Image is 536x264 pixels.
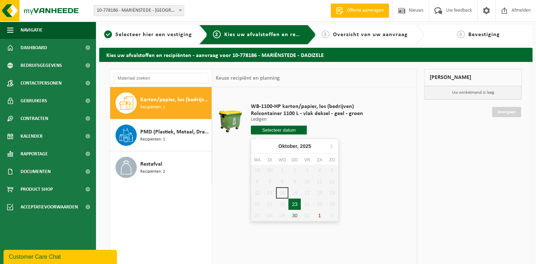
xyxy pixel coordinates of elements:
[110,119,212,151] button: PMD (Plastiek, Metaal, Drankkartons) (bedrijven) Recipiënten: 1
[115,32,192,38] span: Selecteer hier een vestiging
[21,110,48,127] span: Contracten
[21,74,62,92] span: Contactpersonen
[331,4,389,18] a: Offerte aanvragen
[103,30,193,39] a: 1Selecteer hier een vestiging
[21,57,62,74] span: Bedrijfsgegevens
[288,156,301,163] div: do
[424,86,521,99] p: Uw winkelmand is leeg
[264,156,276,163] div: di
[276,140,314,152] div: Oktober,
[140,136,165,143] span: Recipiënten: 1
[110,151,212,183] button: Restafval Recipiënten: 2
[251,156,264,163] div: ma
[21,163,51,180] span: Documenten
[251,110,363,117] span: Rolcontainer 1100 L - vlak deksel - geel - groen
[21,180,53,198] span: Product Shop
[424,69,522,86] div: [PERSON_NAME]
[140,104,165,111] span: Recipiënten: 1
[288,199,301,210] div: 23
[21,198,78,216] span: Acceptatievoorwaarden
[140,128,210,136] span: PMD (Plastiek, Metaal, Drankkartons) (bedrijven)
[21,21,43,39] span: Navigatie
[4,248,118,264] iframe: chat widget
[21,39,47,57] span: Dashboard
[333,32,408,38] span: Overzicht van uw aanvraag
[212,69,283,87] div: Keuze recipiënt en planning
[288,210,301,221] div: 30
[99,48,532,62] h2: Kies uw afvalstoffen en recipiënten - aanvraag voor 10-778186 - MARIËNSTEDE - DADIZELE
[251,126,307,134] input: Selecteer datum
[104,30,112,38] span: 1
[345,7,385,14] span: Offerte aanvragen
[457,30,465,38] span: 4
[94,5,184,16] span: 10-778186 - MARIËNSTEDE - DADIZELE
[276,156,288,163] div: wo
[301,156,313,163] div: vr
[251,103,363,110] span: WB-1100-HP karton/papier, los (bedrijven)
[251,117,363,122] p: Ledigen
[140,160,162,168] span: Restafval
[492,107,521,117] a: Doorgaan
[94,6,184,16] span: 10-778186 - MARIËNSTEDE - DADIZELE
[140,168,165,175] span: Recipiënten: 2
[140,96,210,104] span: Karton/papier, los (bedrijven)
[114,73,208,84] input: Materiaal zoeken
[21,92,47,110] span: Gebruikers
[110,87,212,119] button: Karton/papier, los (bedrijven) Recipiënten: 1
[468,32,500,38] span: Bevestiging
[21,145,48,163] span: Rapportage
[224,32,322,38] span: Kies uw afvalstoffen en recipiënten
[326,156,338,163] div: zo
[314,156,326,163] div: za
[213,30,221,38] span: 2
[300,144,311,149] i: 2025
[322,30,329,38] span: 3
[21,127,43,145] span: Kalender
